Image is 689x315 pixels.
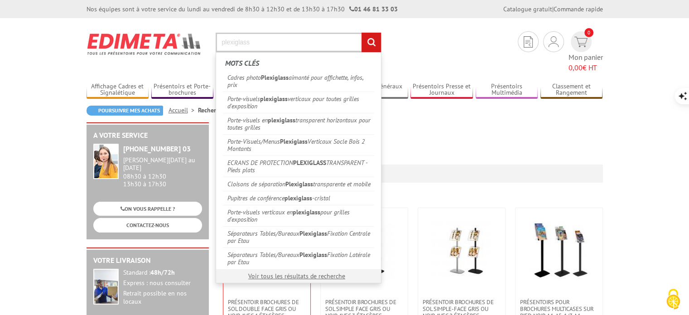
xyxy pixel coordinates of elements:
[223,191,374,205] a: Pupitres de conférenceplexiglass-cristal
[87,106,163,116] a: Poursuivre mes achats
[223,205,374,226] a: Porte-visuels verticaux enplexiglasspour grilles d'exposition
[93,131,202,140] h2: A votre service
[123,144,191,153] strong: [PHONE_NUMBER] 03
[260,95,288,103] em: plexiglass
[410,82,473,97] a: Présentoirs Presse et Journaux
[349,5,398,13] strong: 01 46 81 33 03
[123,290,202,306] div: Retrait possible en nos locaux
[569,63,583,72] span: 0,00
[216,33,381,52] input: Rechercher un produit ou une référence...
[150,268,175,276] strong: 48h/72h
[530,222,588,281] img: Présentoirs pour brochures multicases sur pied NOIR A4, A5, 1/3 A4 Portraits transparents en plex...
[261,73,289,82] em: Plexiglass
[293,159,326,167] em: PLEXIGLASS
[549,36,559,47] img: devis rapide
[285,180,313,188] em: Plexiglass
[223,226,374,247] a: Séparateurs Tables/BureauxPlexiglassFixation Centrale par Etau
[198,106,250,115] li: Recherche avancée
[93,257,202,265] h2: Votre livraison
[93,269,119,305] img: widget-livraison.jpg
[87,27,202,61] img: Edimeta
[123,269,202,277] div: Standard :
[223,247,374,269] a: Séparateurs Tables/BureauxPlexiglassFixation Latérale par Etau
[503,5,552,13] a: Catalogue gratuit
[93,202,202,216] a: ON VOUS RAPPELLE ?
[123,156,202,188] div: 08h30 à 12h30 13h30 à 17h30
[569,31,603,73] a: devis rapide 0 Mon panier 0,00€ HT
[223,134,374,155] a: Porte-Visuels/MenusPlexiglassVerticaux Socle Bois 2 Montants
[223,177,374,191] a: Cloisons de séparationPlexiglasstransparente et mobile
[432,222,491,281] img: Présentoir brochures de sol simple-face GRIS ou Noir avec 2 étagères PLEXIGLASS
[123,156,202,172] div: [PERSON_NAME][DATE] au [DATE]
[123,279,202,287] div: Express : nous consulter
[248,272,345,280] a: Voir tous les résultats de recherche
[151,82,214,97] a: Présentoirs et Porte-brochures
[361,33,381,52] input: rechercher
[524,36,533,48] img: devis rapide
[223,155,374,177] a: ECRANS DE PROTECTIONPLEXIGLASSTRANSPARENT - Pieds plats
[225,58,259,68] span: Mots clés
[569,63,603,73] span: € HT
[87,82,149,97] a: Affichage Cadres et Signalétique
[222,165,598,183] div: page
[299,229,327,237] em: Plexiglass
[280,137,308,145] em: Plexiglass
[540,82,603,97] a: Classement et Rangement
[476,82,538,97] a: Présentoirs Multimédia
[169,106,198,114] a: Accueil
[569,52,603,73] span: Mon panier
[268,116,295,124] em: plexiglass
[293,208,320,216] em: plexiglass
[657,284,689,315] button: Cookies (fenêtre modale)
[223,71,374,92] a: Cadres photoPlexiglassaimanté pour affichette, infos, prix
[299,251,327,259] em: Plexiglass
[223,92,374,113] a: Porte-visuelsplexiglassverticaux pour toutes grilles d'exposition
[554,5,603,13] a: Commande rapide
[503,5,603,14] div: |
[87,5,398,14] div: Nos équipes sont à votre service du lundi au vendredi de 8h30 à 12h30 et de 13h30 à 17h30
[662,288,684,310] img: Cookies (fenêtre modale)
[216,52,381,283] div: Rechercher un produit ou une référence...
[218,131,603,146] h2: Résultat pour :
[93,144,119,179] img: widget-service.jpg
[574,37,588,47] img: devis rapide
[584,28,593,37] span: 0
[223,113,374,134] a: Porte-visuels enplexiglasstransparent horizontaux pour toutes grilles
[93,218,202,232] a: CONTACTEZ-NOUS
[284,194,312,202] em: plexiglass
